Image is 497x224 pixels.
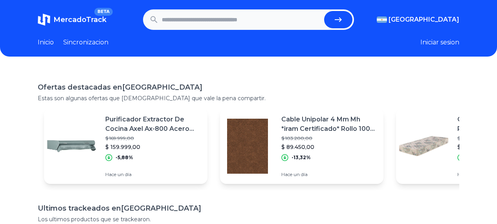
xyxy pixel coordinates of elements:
span: BETA [94,8,113,16]
span: [GEOGRAPHIC_DATA] [389,15,459,24]
p: Hace un día [281,171,377,178]
span: MercadoTrack [53,15,106,24]
button: [GEOGRAPHIC_DATA] [377,15,459,24]
a: MercadoTrackBETA [38,13,106,26]
p: $ 89.450,00 [281,143,377,151]
p: $ 103.200,00 [281,135,377,141]
p: Hace un día [105,171,201,178]
h1: Ultimos trackeados en [GEOGRAPHIC_DATA] [38,203,459,214]
p: Purificador Extractor De Cocina Axel Ax-800 Acero 100w 3vel [105,115,201,134]
img: Argentina [377,17,387,23]
p: -13,32% [292,154,311,161]
a: Sincronizacion [63,38,108,47]
a: Featured imagePurificador Extractor De Cocina Axel Ax-800 Acero 100w 3vel$ 169.999,00$ 159.999,00... [44,108,207,184]
p: -5,88% [116,154,133,161]
a: Inicio [38,38,54,47]
h1: Ofertas destacadas en [GEOGRAPHIC_DATA] [38,82,459,93]
p: $ 159.999,00 [105,143,201,151]
button: Iniciar sesion [420,38,459,47]
img: Featured image [396,119,451,174]
img: Featured image [220,119,275,174]
img: Featured image [44,119,99,174]
p: Los ultimos productos que se trackearon. [38,215,459,223]
p: $ 169.999,00 [105,135,201,141]
img: MercadoTrack [38,13,50,26]
p: Estas son algunas ofertas que [DEMOGRAPHIC_DATA] que vale la pena compartir. [38,94,459,102]
p: Cable Unipolar 4 Mm Mh *iram Certificado* Rollo 100 Mts [281,115,377,134]
a: Featured imageCable Unipolar 4 Mm Mh *iram Certificado* Rollo 100 Mts$ 103.200,00$ 89.450,00-13,3... [220,108,383,184]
